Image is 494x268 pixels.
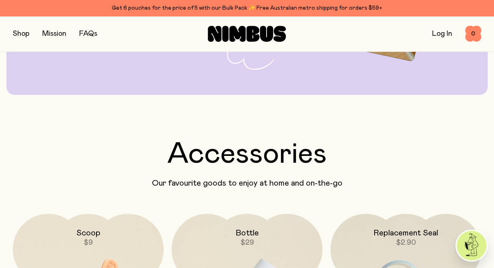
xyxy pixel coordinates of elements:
span: $29 [240,239,254,246]
h2: Scoop [76,228,100,238]
button: 0 [465,26,481,42]
p: Our favourite goods to enjoy at home and on-the-go [13,178,481,188]
a: Log In [432,30,452,37]
span: $9 [84,239,93,246]
h2: Bottle [236,228,259,238]
img: agent [457,231,486,260]
h2: Replacement Seal [373,228,438,238]
div: Get 6 pouches for the price of 5 with our Bulk Pack ✨ Free Australian metro shipping for orders $59+ [13,3,481,13]
a: Mission [42,30,66,37]
h2: Accessories [13,140,481,169]
span: $2.90 [396,239,416,246]
a: FAQs [79,30,97,37]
